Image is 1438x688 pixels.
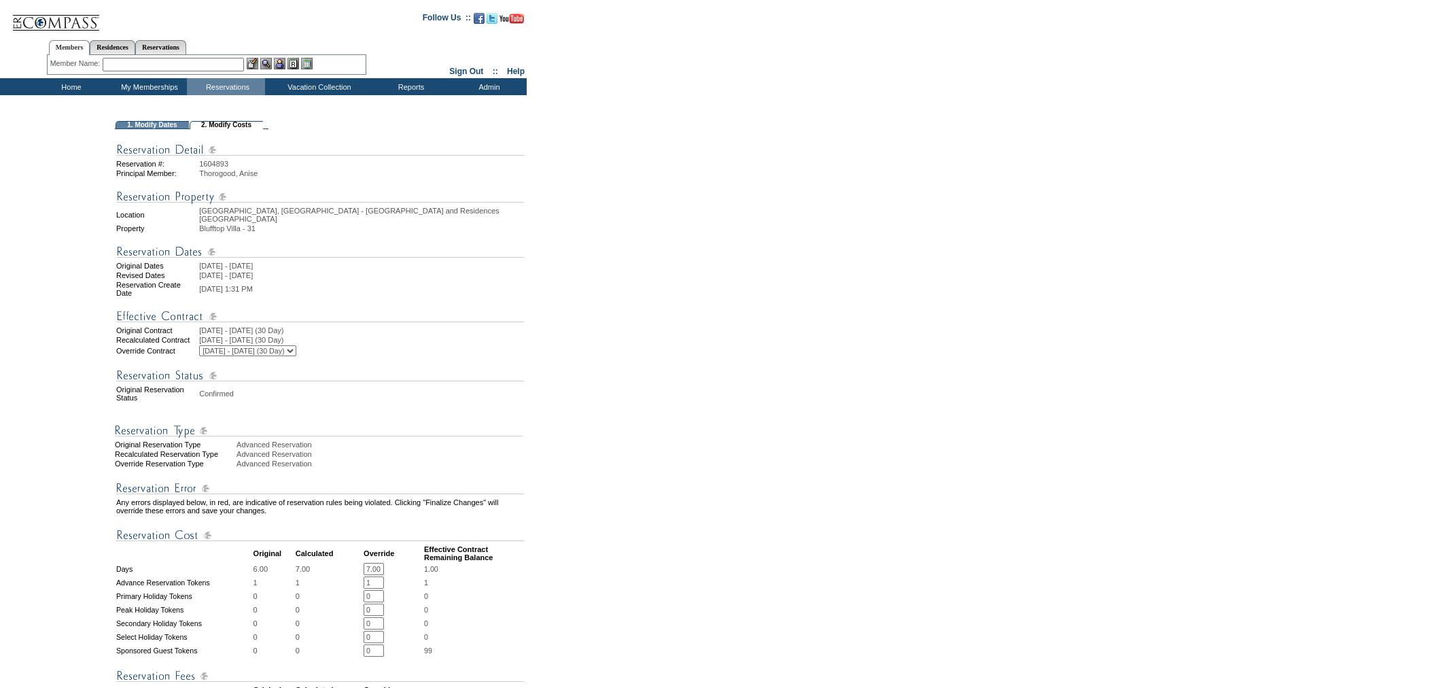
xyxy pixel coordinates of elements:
[296,545,362,562] td: Calculated
[364,545,423,562] td: Override
[135,40,186,54] a: Reservations
[253,563,294,575] td: 6.00
[253,644,294,657] td: 0
[236,450,525,458] div: Advanced Reservation
[116,604,252,616] td: Peak Holiday Tokens
[199,281,524,297] td: [DATE] 1:31 PM
[424,565,438,573] span: 1.00
[116,668,524,685] img: Reservation Fees
[199,169,524,177] td: Thorogood, Anise
[116,367,524,384] img: Reservation Status
[116,207,198,223] td: Location
[116,617,252,630] td: Secondary Holiday Tokens
[474,13,485,24] img: Become our fan on Facebook
[115,460,235,468] div: Override Reservation Type
[116,345,198,356] td: Override Contract
[116,262,198,270] td: Original Dates
[116,281,198,297] td: Reservation Create Date
[274,58,285,69] img: Impersonate
[116,169,198,177] td: Principal Member:
[493,67,498,76] span: ::
[109,78,187,95] td: My Memberships
[424,647,432,655] span: 99
[253,577,294,589] td: 1
[424,592,428,600] span: 0
[253,590,294,602] td: 0
[236,460,525,468] div: Advanced Reservation
[116,188,524,205] img: Reservation Property
[296,563,362,575] td: 7.00
[50,58,103,69] div: Member Name:
[12,3,100,31] img: Compass Home
[424,545,524,562] td: Effective Contract Remaining Balance
[507,67,525,76] a: Help
[253,631,294,643] td: 0
[449,78,527,95] td: Admin
[116,385,198,402] td: Original Reservation Status
[296,644,362,657] td: 0
[115,441,235,449] div: Original Reservation Type
[253,617,294,630] td: 0
[301,58,313,69] img: b_calculator.gif
[296,577,362,589] td: 1
[474,17,485,25] a: Become our fan on Facebook
[116,141,524,158] img: Reservation Detail
[296,631,362,643] td: 0
[424,633,428,641] span: 0
[116,336,198,344] td: Recalculated Contract
[296,590,362,602] td: 0
[90,40,135,54] a: Residences
[423,12,471,28] td: Follow Us ::
[116,480,524,497] img: Reservation Errors
[115,450,235,458] div: Recalculated Reservation Type
[199,262,524,270] td: [DATE] - [DATE]
[499,14,524,24] img: Subscribe to our YouTube Channel
[116,577,252,589] td: Advance Reservation Tokens
[199,385,524,402] td: Confirmed
[424,606,428,614] span: 0
[260,58,272,69] img: View
[487,13,497,24] img: Follow us on Twitter
[236,441,525,449] div: Advanced Reservation
[499,17,524,25] a: Subscribe to our YouTube Channel
[116,243,524,260] img: Reservation Dates
[116,160,198,168] td: Reservation #:
[31,78,109,95] td: Home
[116,271,198,279] td: Revised Dates
[449,67,483,76] a: Sign Out
[49,40,90,55] a: Members
[199,224,524,233] td: Blufftop Villa - 31
[199,207,524,223] td: [GEOGRAPHIC_DATA], [GEOGRAPHIC_DATA] - [GEOGRAPHIC_DATA] and Residences [GEOGRAPHIC_DATA]
[370,78,449,95] td: Reports
[116,527,524,544] img: Reservation Cost
[247,58,258,69] img: b_edit.gif
[424,619,428,627] span: 0
[116,631,252,643] td: Select Holiday Tokens
[265,78,370,95] td: Vacation Collection
[199,160,524,168] td: 1604893
[199,336,524,344] td: [DATE] - [DATE] (30 Day)
[287,58,299,69] img: Reservations
[116,224,198,233] td: Property
[253,545,294,562] td: Original
[116,308,524,325] img: Effective Contract
[199,271,524,279] td: [DATE] - [DATE]
[424,579,428,587] span: 1
[199,326,524,334] td: [DATE] - [DATE] (30 Day)
[116,644,252,657] td: Sponsored Guest Tokens
[190,121,263,129] td: 2. Modify Costs
[296,604,362,616] td: 0
[116,498,524,515] td: Any errors displayed below, in red, are indicative of reservation rules being violated. Clicking ...
[115,422,523,439] img: Reservation Type
[187,78,265,95] td: Reservations
[116,563,252,575] td: Days
[296,617,362,630] td: 0
[116,326,198,334] td: Original Contract
[487,17,497,25] a: Follow us on Twitter
[116,590,252,602] td: Primary Holiday Tokens
[253,604,294,616] td: 0
[116,121,189,129] td: 1. Modify Dates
